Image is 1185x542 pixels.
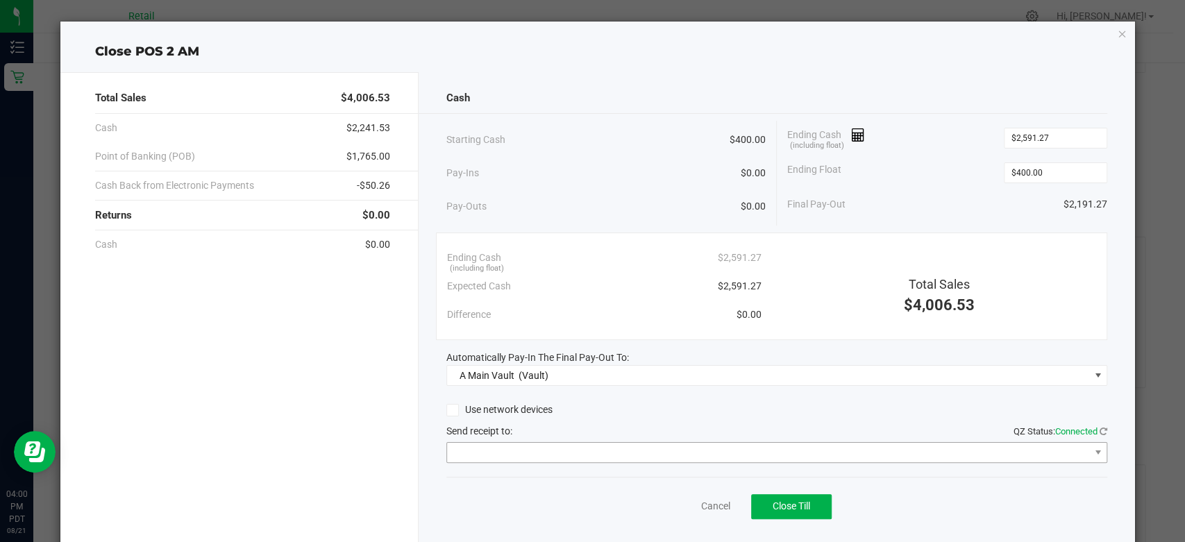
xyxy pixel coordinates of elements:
[717,279,761,294] span: $2,591.27
[346,121,390,135] span: $2,241.53
[741,166,766,180] span: $0.00
[447,279,511,294] span: Expected Cash
[446,199,487,214] span: Pay-Outs
[357,178,390,193] span: -$50.26
[447,251,501,265] span: Ending Cash
[730,133,766,147] span: $400.00
[904,296,975,314] span: $4,006.53
[909,277,970,291] span: Total Sales
[450,263,504,275] span: (including float)
[365,237,390,252] span: $0.00
[741,199,766,214] span: $0.00
[95,90,146,106] span: Total Sales
[446,403,553,417] label: Use network devices
[460,370,514,381] span: A Main Vault
[95,121,117,135] span: Cash
[717,251,761,265] span: $2,591.27
[446,352,629,363] span: Automatically Pay-In The Final Pay-Out To:
[1055,426,1098,437] span: Connected
[95,201,390,230] div: Returns
[446,425,512,437] span: Send receipt to:
[736,307,761,322] span: $0.00
[773,500,810,511] span: Close Till
[787,128,865,149] span: Ending Cash
[95,149,195,164] span: Point of Banking (POB)
[341,90,390,106] span: $4,006.53
[14,431,56,473] iframe: Resource center
[519,370,548,381] span: (Vault)
[60,42,1135,61] div: Close POS 2 AM
[447,307,491,322] span: Difference
[346,149,390,164] span: $1,765.00
[95,237,117,252] span: Cash
[446,90,470,106] span: Cash
[446,166,479,180] span: Pay-Ins
[1014,426,1107,437] span: QZ Status:
[1064,197,1107,212] span: $2,191.27
[787,162,841,183] span: Ending Float
[446,133,505,147] span: Starting Cash
[362,208,390,223] span: $0.00
[787,197,846,212] span: Final Pay-Out
[701,499,730,514] a: Cancel
[95,178,254,193] span: Cash Back from Electronic Payments
[751,494,832,519] button: Close Till
[790,140,844,152] span: (including float)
